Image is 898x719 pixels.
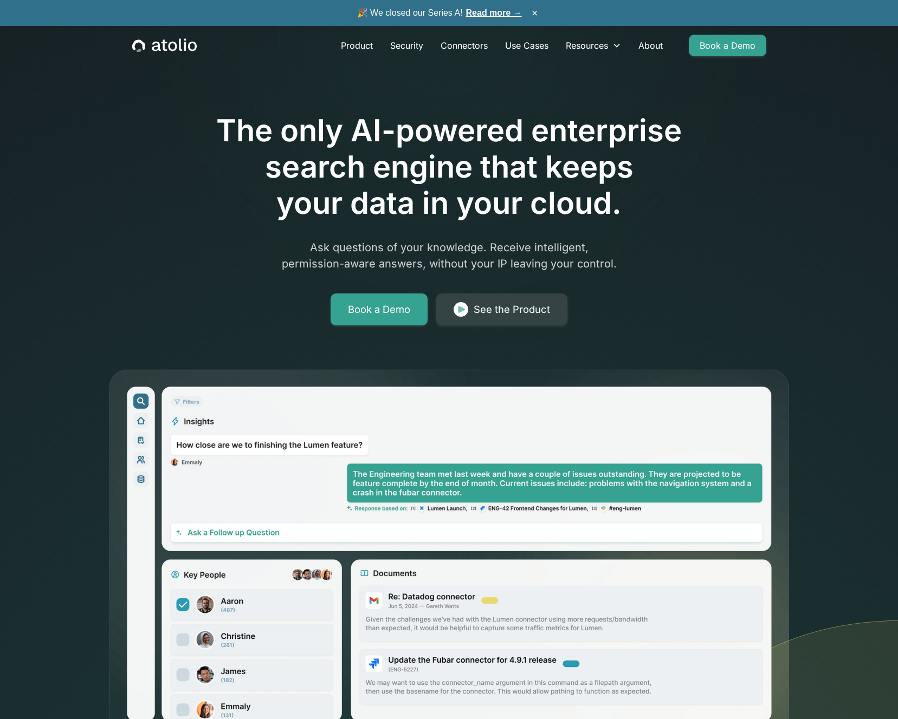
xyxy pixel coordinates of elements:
a: Connectors [432,35,496,56]
a: Use Cases [496,35,557,56]
span: 🎉 We closed our Series A! [357,6,522,19]
div: Resources [557,35,630,56]
a: About [630,35,671,56]
a: home [132,38,197,53]
h1: The only AI-powered enterprise search engine that keeps your data in your cloud. [172,113,727,222]
a: Security [382,35,432,56]
a: See the Product [436,293,567,326]
a: Read more → [466,8,522,17]
p: Ask questions of your knowledge. Receive intelligent, permission-aware answers, without your IP l... [241,239,657,272]
button: × [528,7,541,19]
a: Product [332,35,382,56]
a: Book a Demo [331,293,428,326]
a: Book a Demo [689,35,766,56]
div: See the Product [474,302,550,317]
div: Resources [566,39,608,52]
